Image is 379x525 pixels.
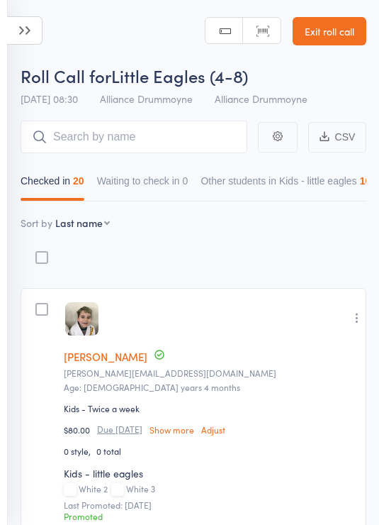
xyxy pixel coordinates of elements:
[97,424,142,434] small: Due [DATE]
[96,445,121,457] span: 0 total
[65,302,98,336] img: image1755298596.png
[21,92,78,106] span: [DATE] 08:30
[200,168,376,201] button: Other students in Kids - little eagles105
[360,175,376,187] div: 105
[55,216,103,230] div: Last name
[111,64,248,87] span: Little Eagles (4-8)
[64,466,356,480] div: Kids - little eagles
[73,175,84,187] div: 20
[64,500,356,510] small: Last Promoted: [DATE]
[100,92,193,106] span: Alliance Drummoyne
[21,216,52,230] label: Sort by
[64,381,240,393] span: Age: [DEMOGRAPHIC_DATA] years 4 months
[293,17,366,45] a: Exit roll call
[64,349,147,364] a: [PERSON_NAME]
[97,168,188,201] button: Waiting to check in0
[64,402,140,414] div: Kids - Twice a week
[126,482,155,494] span: White 3
[64,424,356,436] div: $80.00
[64,484,356,496] div: White 2
[149,425,194,434] a: Show more
[21,121,247,153] input: Search by name
[183,175,188,187] div: 0
[201,425,225,434] a: Adjust
[64,368,356,378] small: ed-campbell@hotmail.com
[215,92,307,106] span: Alliance Drummoyne
[308,122,366,153] button: CSV
[21,64,111,87] span: Roll Call for
[64,445,96,457] span: 0 style
[64,510,356,522] div: Promoted
[21,168,84,201] button: Checked in20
